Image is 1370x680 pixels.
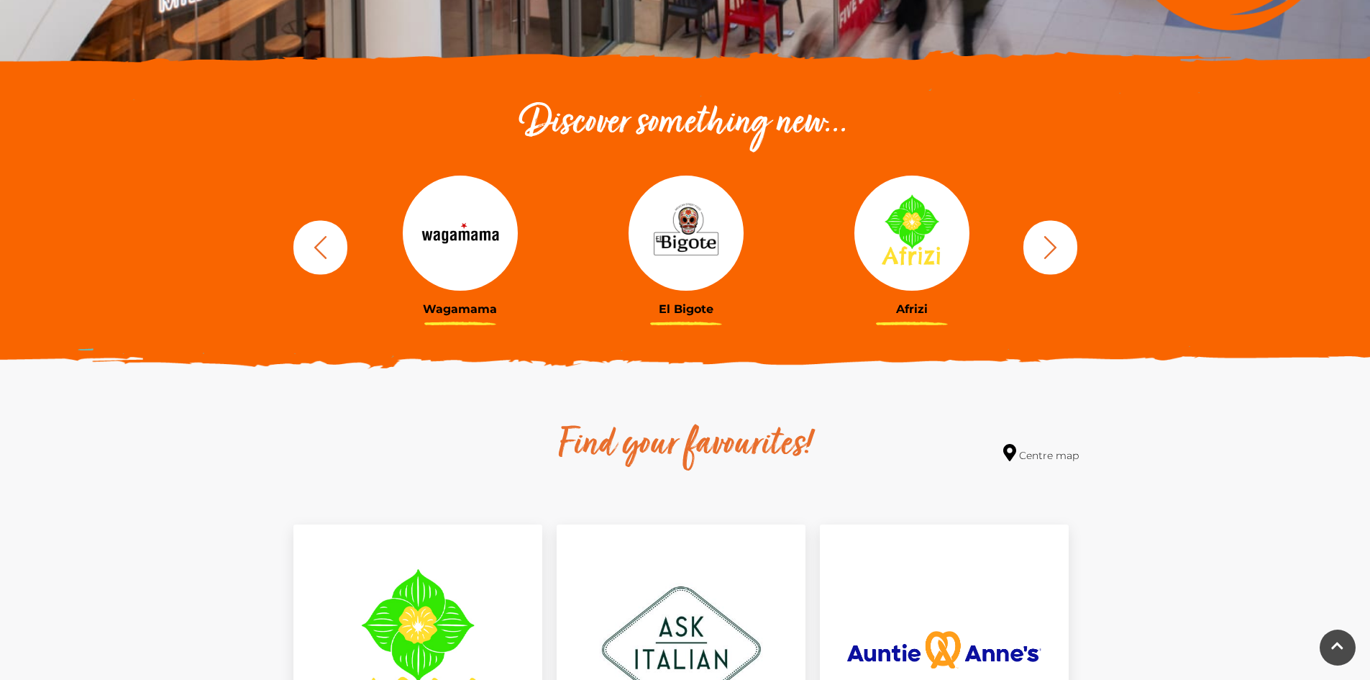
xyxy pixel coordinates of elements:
[584,302,788,316] h3: El Bigote
[358,176,562,316] a: Wagamama
[810,302,1014,316] h3: Afrizi
[584,176,788,316] a: El Bigote
[423,422,948,468] h2: Find your favourites!
[358,302,562,316] h3: Wagamama
[810,176,1014,316] a: Afrizi
[1003,444,1079,463] a: Centre map
[286,101,1084,147] h2: Discover something new...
